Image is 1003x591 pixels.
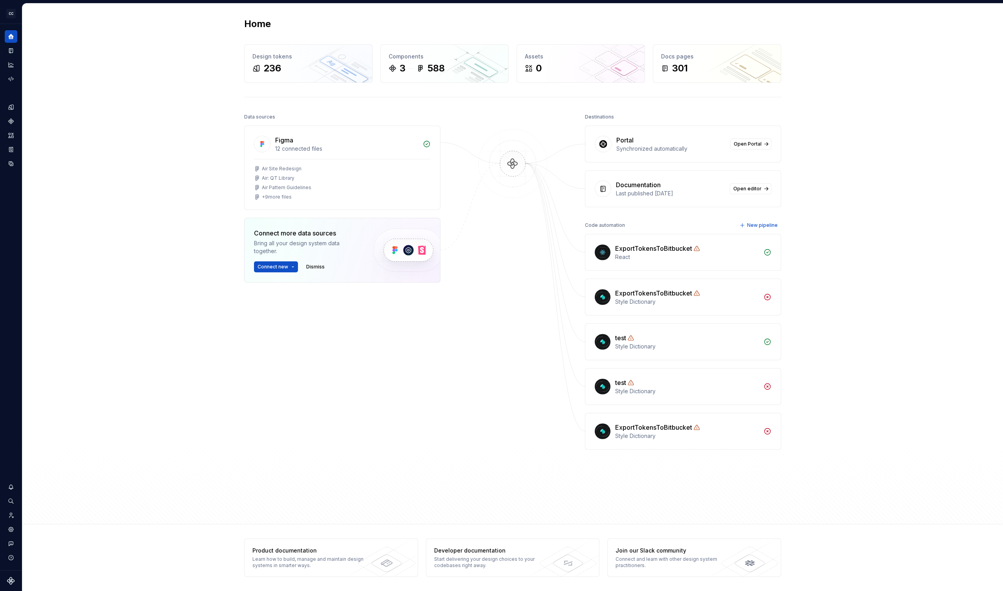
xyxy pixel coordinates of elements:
div: Air: QT Library [262,175,294,181]
a: Storybook stories [5,143,17,156]
span: Open Portal [734,141,762,147]
div: CC [6,9,16,18]
div: ExportTokensToBitbucket [615,244,692,253]
div: Documentation [616,180,661,190]
span: Dismiss [306,264,325,270]
a: Home [5,30,17,43]
a: Design tokens [5,101,17,113]
div: Style Dictionary [615,432,759,440]
div: Data sources [244,111,275,122]
a: Assets [5,129,17,142]
div: 12 connected files [275,145,418,153]
div: 0 [536,62,542,75]
div: Synchronized automatically [616,145,725,153]
div: 588 [428,62,445,75]
div: test [615,333,626,343]
svg: Supernova Logo [7,577,15,585]
a: Analytics [5,58,17,71]
a: Design tokens236 [244,44,373,83]
a: Components [5,115,17,128]
a: Code automation [5,73,17,85]
button: CC [2,5,20,22]
div: Style Dictionary [615,387,759,395]
a: Open editor [730,183,771,194]
a: Docs pages301 [653,44,781,83]
div: + 9 more files [262,194,292,200]
a: Components3588 [380,44,509,83]
span: Open editor [733,186,762,192]
div: test [615,378,626,387]
div: React [615,253,759,261]
div: Developer documentation [434,547,548,555]
div: Figma [275,135,293,145]
div: Air Pattern Guidelines [262,184,311,191]
div: Bring all your design system data together. [254,239,360,255]
div: 3 [400,62,406,75]
div: Last published [DATE] [616,190,725,197]
div: Style Dictionary [615,298,759,306]
div: Code automation [585,220,625,231]
div: ExportTokensToBitbucket [615,288,692,298]
span: New pipeline [747,222,778,228]
div: Assets [525,53,637,60]
button: New pipeline [737,220,781,231]
div: ExportTokensToBitbucket [615,423,692,432]
div: Design tokens [252,53,364,60]
button: Dismiss [303,261,328,272]
div: Start delivering your design choices to your codebases right away. [434,556,548,569]
div: Product documentation [252,547,367,555]
button: Connect new [254,261,298,272]
div: 236 [263,62,281,75]
a: Data sources [5,157,17,170]
button: Contact support [5,537,17,550]
a: Settings [5,523,17,536]
div: Connect and learn with other design system practitioners. [616,556,730,569]
a: Documentation [5,44,17,57]
button: Search ⌘K [5,495,17,507]
a: Join our Slack communityConnect and learn with other design system practitioners. [607,538,781,577]
a: Assets0 [517,44,645,83]
span: Connect new [258,264,288,270]
button: Notifications [5,481,17,493]
div: Air Site Redesign [262,166,301,172]
a: Open Portal [730,139,771,150]
div: Learn how to build, manage and maintain design systems in smarter ways. [252,556,367,569]
div: 301 [672,62,688,75]
div: Portal [616,135,634,145]
h2: Home [244,18,271,30]
div: Style Dictionary [615,343,759,350]
a: Product documentationLearn how to build, manage and maintain design systems in smarter ways. [244,538,418,577]
div: Destinations [585,111,614,122]
a: Figma12 connected filesAir Site RedesignAir: QT LibraryAir Pattern Guidelines+9more files [244,126,440,210]
div: Components [389,53,501,60]
div: Join our Slack community [616,547,730,555]
a: Developer documentationStart delivering your design choices to your codebases right away. [426,538,600,577]
a: Invite team [5,509,17,522]
div: Docs pages [661,53,773,60]
div: Connect more data sources [254,228,360,238]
